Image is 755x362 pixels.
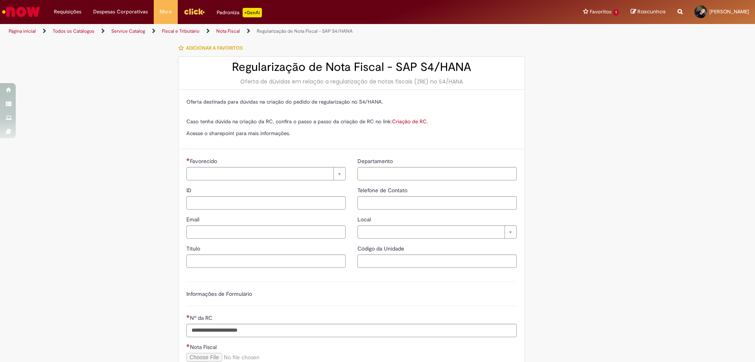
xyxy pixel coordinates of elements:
span: More [160,8,172,16]
span: Oferta destinada para dúvidas na criação do pedido de regularização no S4/HANA. [186,98,383,105]
span: Título [186,245,202,252]
span: [PERSON_NAME] [709,8,749,15]
span: Caso tenha dúvida na criação da RC, confira o passo a passo da criação de RC no link: [186,118,427,125]
span: Nota Fiscal [190,343,218,351]
p: +GenAi [243,8,262,17]
span: Necessários [186,315,190,318]
span: ID [186,187,193,194]
span: Email [186,216,201,223]
a: Regularização de Nota Fiscal - SAP S4/HANA [257,28,353,34]
span: Rascunhos [637,8,666,15]
a: Página inicial [9,28,36,34]
span: Requisições [54,8,81,16]
input: ID [186,196,346,210]
a: Criação de RC [392,118,427,125]
span: Necessários [186,158,190,161]
a: Rascunhos [631,8,666,16]
input: Código da Unidade [357,254,517,268]
span: Nº da RC [190,314,214,321]
input: Telefone de Contato [357,196,517,210]
button: Adicionar a Favoritos [178,40,247,56]
img: ServiceNow [1,4,41,20]
input: Departamento [357,167,517,180]
span: Necessários - Favorecido [190,158,219,165]
input: Título [186,254,346,268]
input: Email [186,225,346,239]
span: Local [357,216,372,223]
span: Necessários [186,344,190,347]
img: click_logo_yellow_360x200.png [184,6,205,17]
span: Adicionar a Favoritos [186,45,243,51]
a: Limpar campo Local [357,225,517,239]
ul: Trilhas de página [6,24,497,39]
span: Departamento [357,158,394,165]
div: Oferta de dúvidas em relação a regularização de notas fiscais (ZRE) no S4/HANA [186,78,517,85]
span: Acesse o sharepoint para mais informações. [186,130,290,137]
span: Despesas Corporativas [93,8,148,16]
span: 1 [613,9,619,16]
a: Nota Fiscal [216,28,240,34]
span: Código da Unidade [357,245,406,252]
a: Limpar campo Favorecido [186,167,346,180]
span: . [427,118,428,125]
label: Informações de Formulário [186,290,252,297]
div: Padroniza [217,8,262,17]
a: Todos os Catálogos [53,28,94,34]
h2: Regularização de Nota Fiscal - SAP S4/HANA [186,61,517,74]
span: Favoritos [590,8,611,16]
a: Service Catalog [111,28,145,34]
span: Telefone de Contato [357,187,409,194]
input: Nº da RC [186,324,517,337]
a: Fiscal e Tributário [162,28,199,34]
